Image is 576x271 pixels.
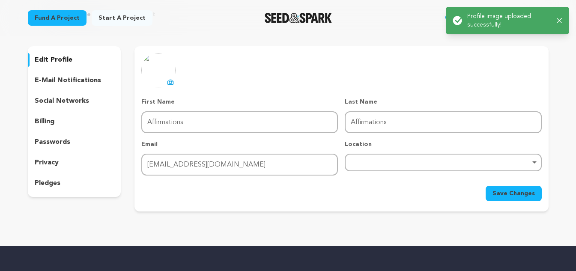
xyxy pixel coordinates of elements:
p: edit profile [35,55,72,65]
a: Fund a project [28,10,87,26]
button: e-mail notifications [28,74,121,87]
span: Save Changes [492,189,535,198]
button: edit profile [28,53,121,67]
p: First Name [141,98,338,106]
button: pledges [28,176,121,190]
button: billing [28,115,121,128]
a: Start a project [92,10,152,26]
input: First Name [141,111,338,133]
p: Email [141,140,338,149]
p: Location [345,140,541,149]
input: Email [141,154,338,176]
a: Seed&Spark Homepage [265,13,332,23]
p: privacy [35,158,59,168]
p: social networks [35,96,89,106]
p: passwords [35,137,70,147]
button: social networks [28,94,121,108]
input: Last Name [345,111,541,133]
button: Save Changes [486,186,542,201]
p: Last Name [345,98,541,106]
button: privacy [28,156,121,170]
img: Seed&Spark Logo Dark Mode [265,13,332,23]
p: pledges [35,178,60,188]
p: billing [35,116,54,127]
button: passwords [28,135,121,149]
p: Profile image uploaded successfully! [467,12,550,29]
p: e-mail notifications [35,75,101,86]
